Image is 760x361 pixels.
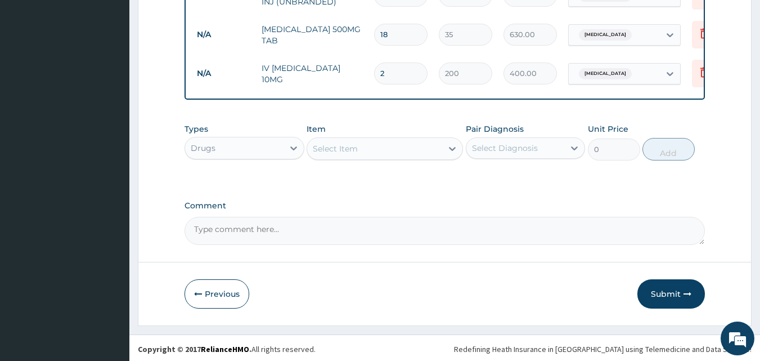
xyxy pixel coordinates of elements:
[307,123,326,135] label: Item
[588,123,628,135] label: Unit Price
[191,63,256,84] td: N/A
[579,29,632,41] span: [MEDICAL_DATA]
[454,344,752,355] div: Redefining Heath Insurance in [GEOGRAPHIC_DATA] using Telemedicine and Data Science!
[21,56,46,84] img: d_794563401_company_1708531726252_794563401
[642,138,695,161] button: Add
[313,143,358,154] div: Select Item
[472,142,538,154] div: Select Diagnosis
[201,344,249,354] a: RelianceHMO
[185,201,705,211] label: Comment
[637,279,705,309] button: Submit
[191,142,215,154] div: Drugs
[256,18,368,52] td: [MEDICAL_DATA] 500MG TAB
[59,63,189,78] div: Chat with us now
[256,57,368,91] td: IV [MEDICAL_DATA] 10MG
[138,344,251,354] strong: Copyright © 2017 .
[466,123,524,135] label: Pair Diagnosis
[185,6,212,33] div: Minimize live chat window
[65,109,155,222] span: We're online!
[6,241,214,280] textarea: Type your message and hit 'Enter'
[191,24,256,45] td: N/A
[579,68,632,79] span: [MEDICAL_DATA]
[185,124,208,134] label: Types
[185,279,249,309] button: Previous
